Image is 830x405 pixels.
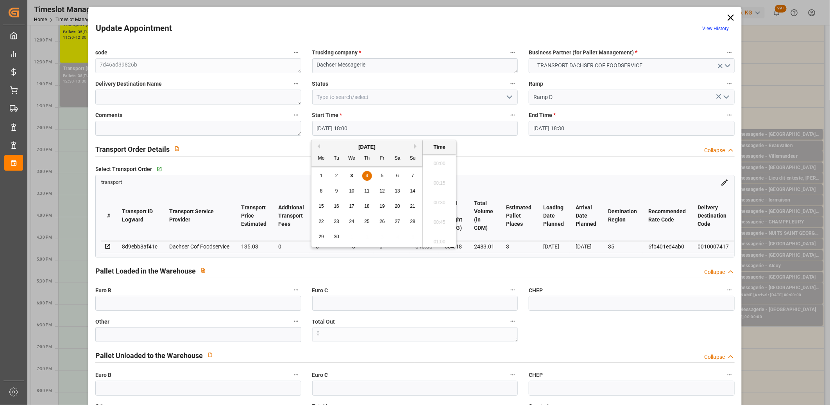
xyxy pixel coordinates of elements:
textarea: Dachser Messagerie [312,58,518,73]
span: 27 [395,219,400,224]
th: Estimated Pallet Places [500,191,537,241]
button: Next Month [414,144,419,149]
input: DD-MM-YYYY HH:MM [529,121,735,136]
button: Status [508,79,518,89]
button: Euro C [508,285,518,295]
h2: Pallet Loaded in the Warehouse [95,266,196,276]
span: Trucking company [312,49,361,57]
div: [DATE] [311,143,422,151]
button: View description [196,263,211,278]
span: 20 [395,203,400,209]
span: CHEP [529,286,543,295]
button: Ramp [724,79,735,89]
a: transport [101,179,122,185]
span: 10 [349,188,354,194]
div: Choose Friday, September 12th, 2025 [377,186,387,196]
div: Choose Thursday, September 4th, 2025 [362,171,372,181]
div: Choose Friday, September 26th, 2025 [377,217,387,227]
button: Total Out [508,316,518,326]
th: Transport Price Estimated [235,191,272,241]
div: Choose Tuesday, September 23rd, 2025 [332,217,342,227]
div: Sa [393,154,402,164]
div: Choose Wednesday, September 10th, 2025 [347,186,357,196]
div: Choose Tuesday, September 2nd, 2025 [332,171,342,181]
div: 0 [278,242,304,251]
th: Loading Date Planned [537,191,570,241]
span: 17 [349,203,354,209]
button: Euro B [291,285,301,295]
div: 6fb401ed4ab0 [649,242,686,251]
th: Arrival Date Planned [570,191,602,241]
button: Delivery Destination Name [291,79,301,89]
div: 3 [506,242,531,251]
div: Su [408,154,418,164]
div: Fr [377,154,387,164]
div: Choose Sunday, September 21st, 2025 [408,202,418,211]
div: Choose Monday, September 22nd, 2025 [317,217,326,227]
div: Choose Saturday, September 27th, 2025 [393,217,402,227]
span: Ramp [529,80,543,88]
button: open menu [529,58,735,73]
span: 26 [379,219,385,224]
div: We [347,154,357,164]
h2: Pallet Unloaded to the Warehouse [95,350,203,361]
div: Mo [317,154,326,164]
div: Choose Saturday, September 13th, 2025 [393,186,402,196]
span: 1 [320,173,323,178]
span: 30 [334,234,339,239]
div: Choose Saturday, September 20th, 2025 [393,202,402,211]
span: Start Time [312,111,342,119]
div: Choose Tuesday, September 9th, 2025 [332,186,342,196]
th: Total Insurance Cost [310,191,346,241]
div: Collapse [704,268,725,276]
button: code [291,47,301,58]
span: code [95,49,107,57]
span: 5 [381,173,384,178]
span: 8 [320,188,323,194]
div: Dachser Cof Foodservice [169,242,229,251]
div: Choose Sunday, September 14th, 2025 [408,186,418,196]
button: Business Partner (for Pallet Management) * [724,47,735,58]
th: Transport Service Provider [163,191,235,241]
span: Other [95,318,109,326]
span: Euro C [312,371,328,379]
span: 22 [318,219,324,224]
span: 12 [379,188,385,194]
span: 28 [410,219,415,224]
span: 15 [318,203,324,209]
div: Choose Wednesday, September 24th, 2025 [347,217,357,227]
div: Choose Thursday, September 11th, 2025 [362,186,372,196]
span: 23 [334,219,339,224]
th: Transport ID Logward [116,191,163,241]
div: Choose Monday, September 1st, 2025 [317,171,326,181]
div: 35 [608,242,637,251]
div: month 2025-09 [314,168,420,245]
th: # [101,191,116,241]
button: CHEP [724,370,735,380]
textarea: 0 [312,327,518,342]
button: Previous Month [315,144,320,149]
button: View description [203,347,218,362]
button: End Time * [724,110,735,120]
span: 18 [364,203,369,209]
span: 19 [379,203,385,209]
input: DD-MM-YYYY HH:MM [312,121,518,136]
div: Choose Sunday, September 28th, 2025 [408,217,418,227]
div: Choose Friday, September 5th, 2025 [377,171,387,181]
div: Choose Friday, September 19th, 2025 [377,202,387,211]
span: Business Partner (for Pallet Management) [529,49,637,57]
button: open menu [503,91,515,103]
div: Choose Sunday, September 7th, 2025 [408,171,418,181]
span: Euro B [95,286,111,295]
span: 3 [351,173,353,178]
div: Choose Saturday, September 6th, 2025 [393,171,402,181]
span: 9 [335,188,338,194]
span: 4 [366,173,368,178]
div: Th [362,154,372,164]
th: Destination Region [602,191,643,241]
a: View History [702,26,729,31]
button: View description [170,141,184,156]
div: 0010007417 [698,242,729,251]
div: [DATE] [543,242,564,251]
